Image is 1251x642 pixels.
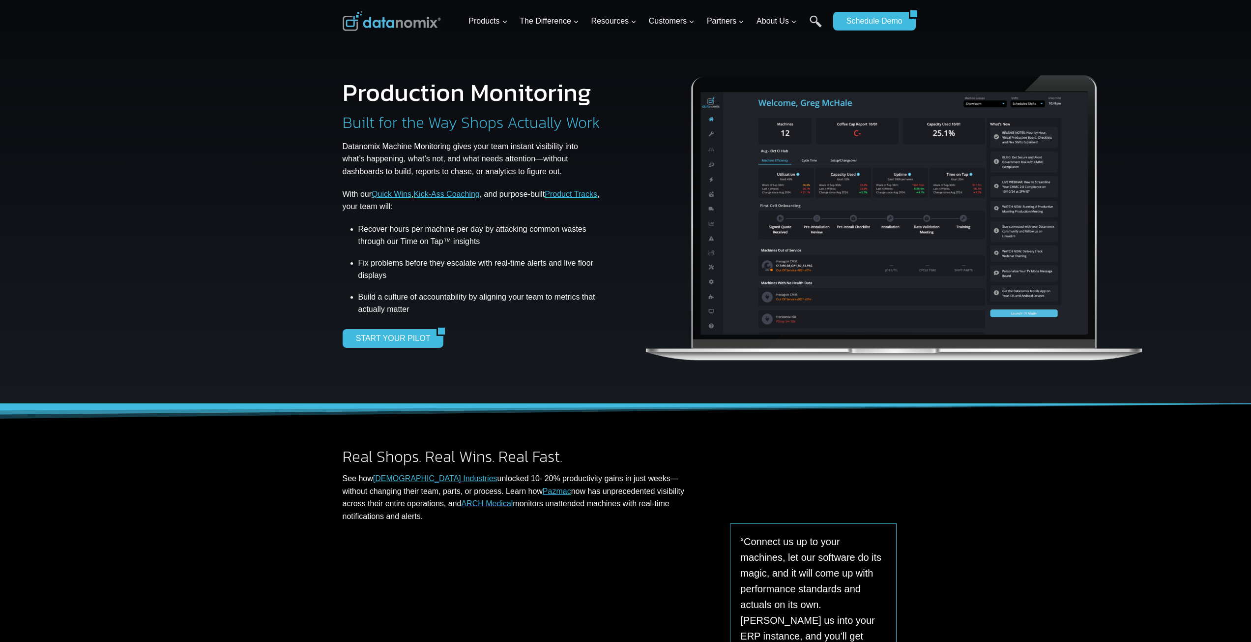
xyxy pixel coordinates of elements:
span: The Difference [520,15,579,28]
span: Customers [649,15,695,28]
nav: Primary Navigation [465,5,828,37]
h2: Real Shops. Real Wins. Real Fast. [343,449,703,464]
a: Search [810,15,822,37]
li: Build a culture of accountability by aligning your team to metrics that actually matter [358,287,602,319]
span: Partners [707,15,744,28]
span: About Us [756,15,797,28]
h2: Built for the Way Shops Actually Work [343,115,600,130]
img: Datanomix Production Monitoring Software [643,45,1147,377]
p: Datanomix Machine Monitoring gives your team instant visibility into what’s happening, what’s not... [343,140,602,178]
li: Fix problems before they escalate with real-time alerts and live floor displays [358,251,602,287]
a: Kick-Ass Coaching [413,190,479,198]
a: ARCH Medical [461,499,513,508]
p: With our , , and purpose-built , your team will: [343,188,602,213]
a: Product Tracks [545,190,597,198]
a: [DEMOGRAPHIC_DATA] Industries [373,474,497,483]
a: Quick Wins [372,190,411,198]
span: Resources [591,15,637,28]
img: Datanomix [343,11,441,31]
p: See how unlocked 10- 20% productivity gains in just weeks—without changing their team, parts, or ... [343,472,703,522]
a: Schedule Demo [833,12,909,31]
h1: Production Monitoring [343,80,591,105]
li: Recover hours per machine per day by attacking common wastes through our Time on Tap™ insights [358,223,602,251]
a: START YOUR PILOT [343,329,437,348]
span: Products [468,15,507,28]
a: Pazmac [543,487,571,495]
